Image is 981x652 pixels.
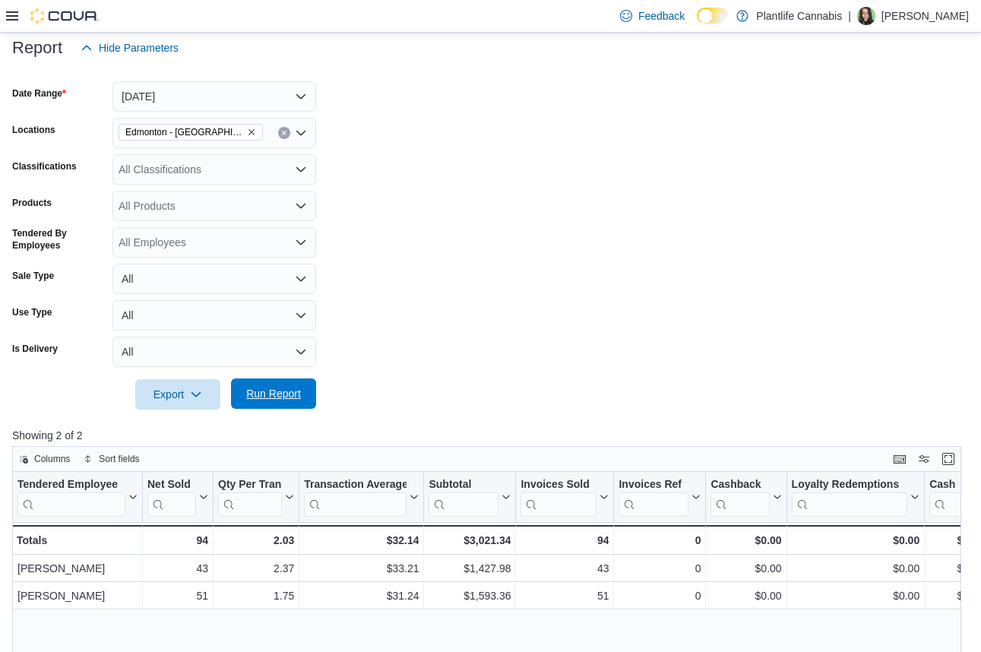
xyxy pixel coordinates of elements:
[429,559,511,578] div: $1,427.98
[521,531,609,549] div: 94
[710,587,781,605] div: $0.00
[30,8,99,24] img: Cova
[792,477,920,516] button: Loyalty Redemptions
[144,379,211,410] span: Export
[710,477,769,516] div: Cashback
[710,477,781,516] button: Cashback
[12,343,58,355] label: Is Delivery
[792,477,908,492] div: Loyalty Redemptions
[247,128,256,137] button: Remove Edmonton - Harvest Pointe from selection in this group
[304,559,419,578] div: $33.21
[34,453,70,465] span: Columns
[12,227,106,252] label: Tendered By Employees
[147,559,208,578] div: 43
[756,7,842,25] p: Plantlife Cannabis
[147,477,208,516] button: Net Sold
[17,559,138,578] div: [PERSON_NAME]
[17,477,125,516] div: Tendered Employee
[12,428,970,443] p: Showing 2 of 2
[231,378,316,409] button: Run Report
[12,39,62,57] h3: Report
[12,87,66,100] label: Date Range
[246,386,301,401] span: Run Report
[147,477,196,516] div: Net Sold
[295,236,307,248] button: Open list of options
[792,559,920,578] div: $0.00
[13,450,76,468] button: Columns
[857,7,875,25] div: Jade Staines
[429,531,511,549] div: $3,021.34
[218,587,294,605] div: 1.75
[278,127,290,139] button: Clear input
[218,477,282,516] div: Qty Per Transaction
[429,477,511,516] button: Subtotal
[17,587,138,605] div: [PERSON_NAME]
[17,477,138,516] button: Tendered Employee
[295,163,307,176] button: Open list of options
[521,587,609,605] div: 51
[304,587,419,605] div: $31.24
[125,125,244,140] span: Edmonton - [GEOGRAPHIC_DATA]
[521,477,597,492] div: Invoices Sold
[848,7,851,25] p: |
[792,477,908,516] div: Loyalty Redemptions
[218,477,294,516] button: Qty Per Transaction
[521,559,609,578] div: 43
[295,200,307,212] button: Open list of options
[521,477,597,516] div: Invoices Sold
[99,453,139,465] span: Sort fields
[112,81,316,112] button: [DATE]
[429,587,511,605] div: $1,593.36
[915,450,933,468] button: Display options
[119,124,263,141] span: Edmonton - Harvest Pointe
[710,477,769,492] div: Cashback
[218,559,294,578] div: 2.37
[891,450,909,468] button: Keyboard shortcuts
[74,33,185,63] button: Hide Parameters
[697,8,729,24] input: Dark Mode
[12,270,54,282] label: Sale Type
[710,559,781,578] div: $0.00
[218,477,282,492] div: Qty Per Transaction
[619,477,688,516] div: Invoices Ref
[12,160,77,172] label: Classifications
[112,337,316,367] button: All
[304,531,419,549] div: $32.14
[147,587,208,605] div: 51
[112,264,316,294] button: All
[135,379,220,410] button: Export
[429,477,498,492] div: Subtotal
[521,477,609,516] button: Invoices Sold
[792,587,920,605] div: $0.00
[304,477,407,492] div: Transaction Average
[78,450,145,468] button: Sort fields
[792,531,920,549] div: $0.00
[614,1,691,31] a: Feedback
[619,587,701,605] div: 0
[12,124,55,136] label: Locations
[619,477,688,492] div: Invoices Ref
[304,477,419,516] button: Transaction Average
[619,531,701,549] div: 0
[12,306,52,318] label: Use Type
[218,531,294,549] div: 2.03
[99,40,179,55] span: Hide Parameters
[619,559,701,578] div: 0
[147,531,208,549] div: 94
[638,8,685,24] span: Feedback
[304,477,407,516] div: Transaction Average
[147,477,196,492] div: Net Sold
[112,300,316,331] button: All
[295,127,307,139] button: Open list of options
[429,477,498,516] div: Subtotal
[710,531,781,549] div: $0.00
[939,450,957,468] button: Enter fullscreen
[12,197,52,209] label: Products
[17,531,138,549] div: Totals
[619,477,701,516] button: Invoices Ref
[881,7,969,25] p: [PERSON_NAME]
[17,477,125,492] div: Tendered Employee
